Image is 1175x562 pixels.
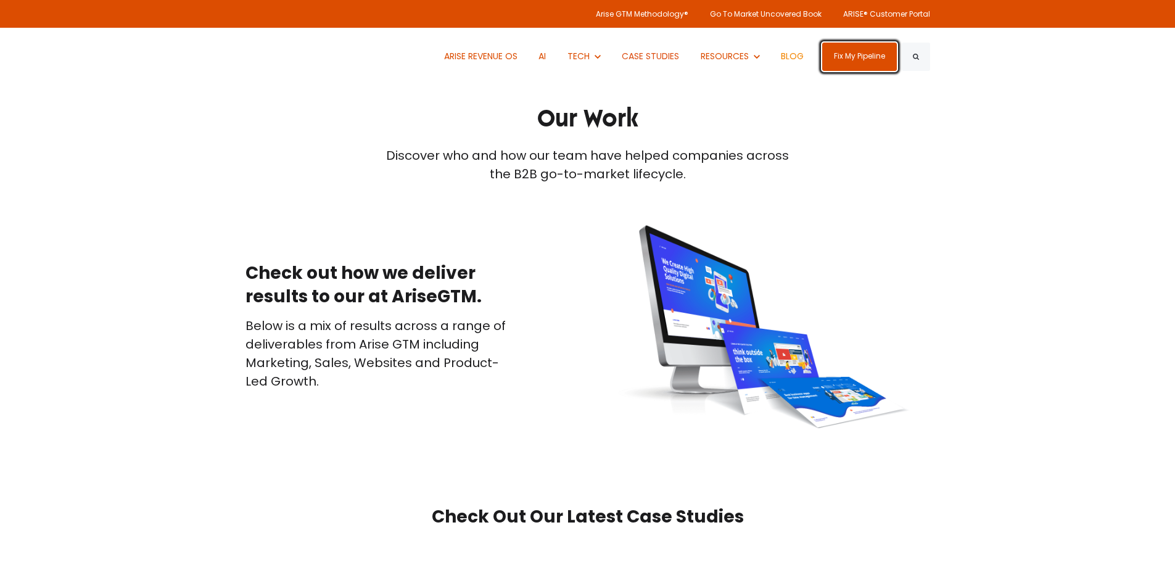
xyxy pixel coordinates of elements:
a: BLOG [772,28,814,85]
button: Search [902,43,930,71]
a: ARISE REVENUE OS [435,28,527,85]
h1: Our Work [245,103,930,134]
span: RESOURCES [701,50,749,62]
h2: Check out how we deliver results to our at AriseGTM. [245,262,520,308]
button: Show submenu for RESOURCES RESOURCES [691,28,769,85]
span: Show submenu for RESOURCES [701,50,701,51]
div: the B2B go-to-market lifecycle. [245,165,930,183]
button: Show submenu for TECH TECH [558,28,609,85]
h2: Check Out Our Latest Case Studies [245,505,930,529]
a: CASE STUDIES [613,28,689,85]
nav: Desktop navigation [435,28,813,85]
a: AI [530,28,556,85]
span: TECH [567,50,590,62]
img: ARISE GTM logo (1) white [245,43,271,70]
p: Below is a mix of results across a range of deliverables from Arise GTM including Marketing, Sale... [245,316,520,391]
a: Fix My Pipeline [822,43,897,71]
div: Discover who and how our team have helped companies across [245,146,930,165]
img: website-design [597,214,930,439]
